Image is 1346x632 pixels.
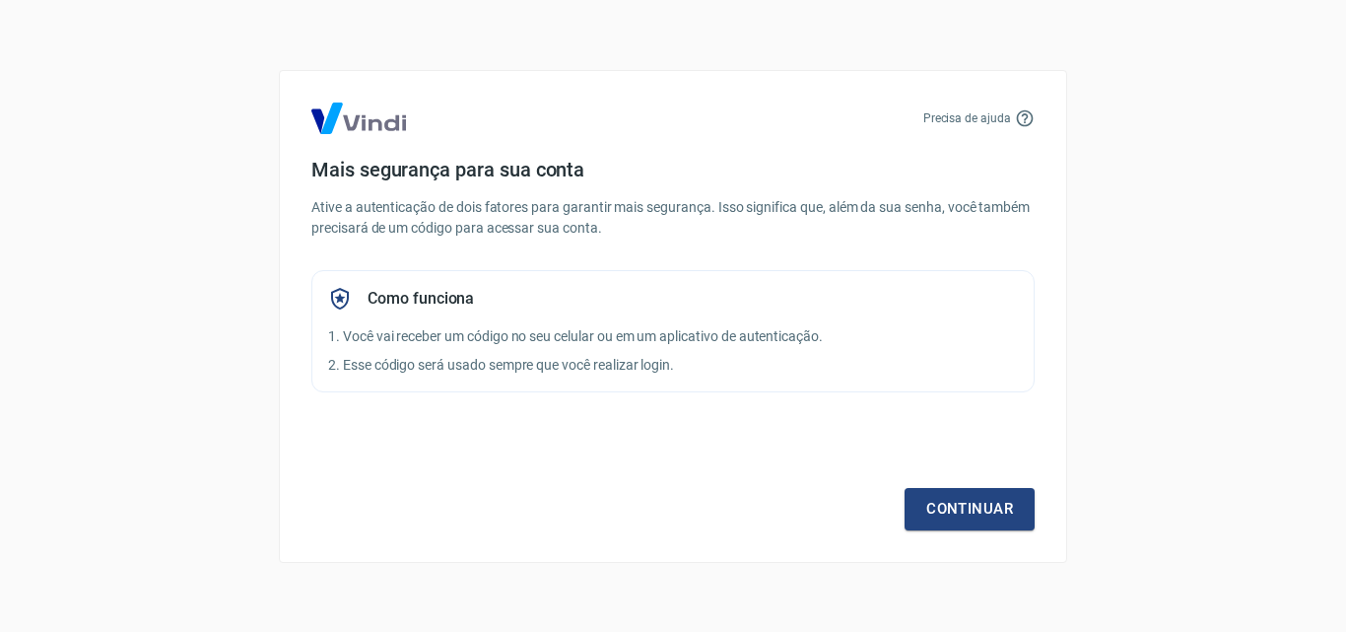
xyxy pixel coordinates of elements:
a: Continuar [905,488,1035,529]
p: Precisa de ajuda [923,109,1011,127]
p: 2. Esse código será usado sempre que você realizar login. [328,355,1018,376]
h5: Como funciona [368,289,474,309]
img: Logo Vind [311,103,406,134]
p: 1. Você vai receber um código no seu celular ou em um aplicativo de autenticação. [328,326,1018,347]
h4: Mais segurança para sua conta [311,158,1035,181]
p: Ative a autenticação de dois fatores para garantir mais segurança. Isso significa que, além da su... [311,197,1035,239]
